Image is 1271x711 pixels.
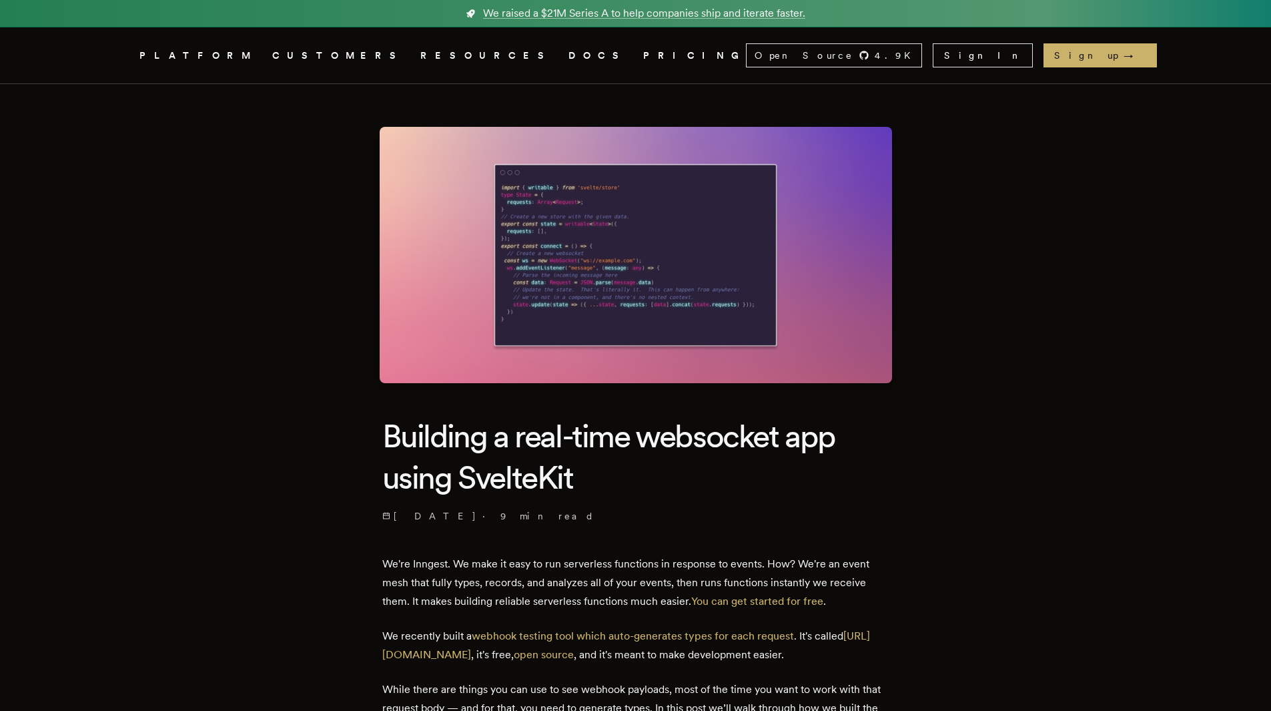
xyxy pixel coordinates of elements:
a: PRICING [643,47,746,64]
p: We recently built a . It's called , it's free, , and it's meant to make development easier. [382,627,889,664]
a: CUSTOMERS [272,47,404,64]
span: 9 min read [500,509,594,523]
a: Sign In [933,43,1033,67]
button: PLATFORM [139,47,256,64]
h1: Building a real-time websocket app using SvelteKit [382,415,889,499]
span: Open Source [755,49,853,62]
span: We raised a $21M Series A to help companies ship and iterate faster. [483,5,805,21]
a: open source [514,648,574,661]
nav: Global [102,27,1170,83]
span: 4.9 K [875,49,919,62]
span: → [1124,49,1146,62]
p: We're Inngest. We make it easy to run serverless functions in response to events. How? We're an e... [382,555,889,611]
a: You can get started for free [691,595,823,608]
a: webhook testing tool which auto-generates types for each request [472,630,794,642]
a: [URL][DOMAIN_NAME] [382,630,870,661]
button: RESOURCES [420,47,552,64]
img: Featured image for Building a real-time websocket app using SvelteKit blog post [380,127,892,383]
p: · [382,509,889,523]
span: [DATE] [382,509,477,523]
a: DOCS [568,47,627,64]
a: Sign up [1043,43,1157,67]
